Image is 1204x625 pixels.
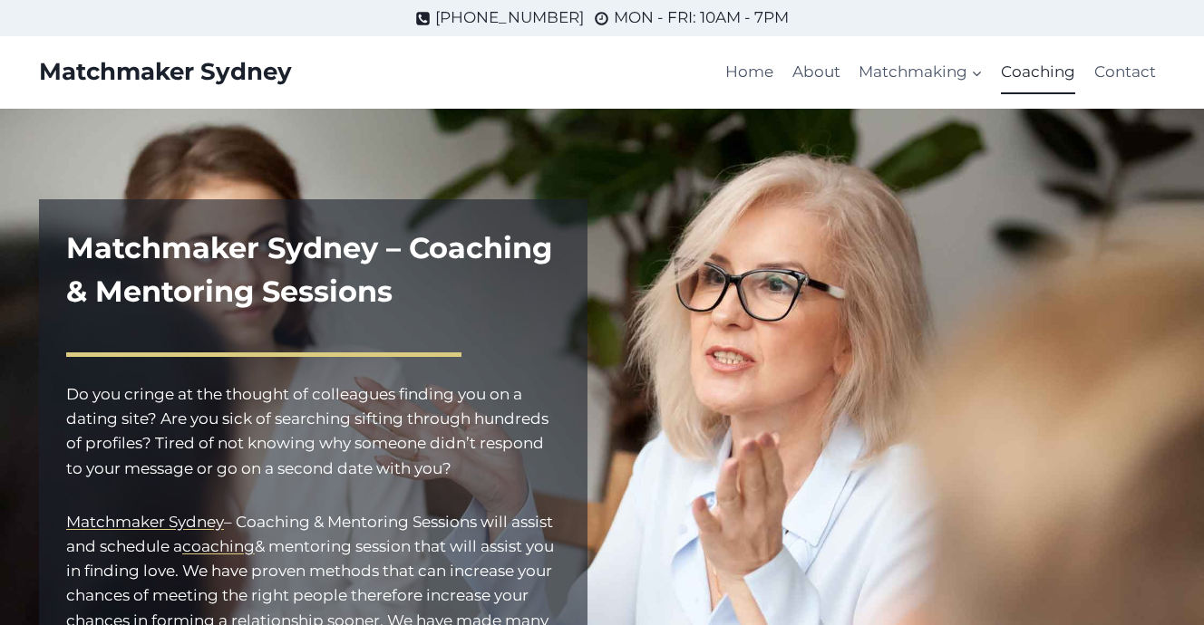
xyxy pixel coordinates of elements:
[716,51,1165,94] nav: Primary
[716,51,782,94] a: Home
[66,513,224,531] a: Matchmaker Sydney
[66,226,560,313] h1: Matchmaker Sydney – Coaching & Mentoring Sessions
[66,382,560,481] p: Do you cringe at the thought of colleagues finding you on a dating site? Are you sick of searchin...
[415,5,584,30] a: [PHONE_NUMBER]
[859,60,983,84] span: Matchmaking
[614,5,789,30] span: MON - FRI: 10AM - 7PM
[1085,51,1165,94] a: Contact
[39,58,292,86] a: Matchmaker Sydney
[992,51,1084,94] a: Coaching
[435,5,584,30] span: [PHONE_NUMBER]
[850,51,992,94] a: Matchmaking
[182,537,255,555] a: coaching
[783,51,850,94] a: About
